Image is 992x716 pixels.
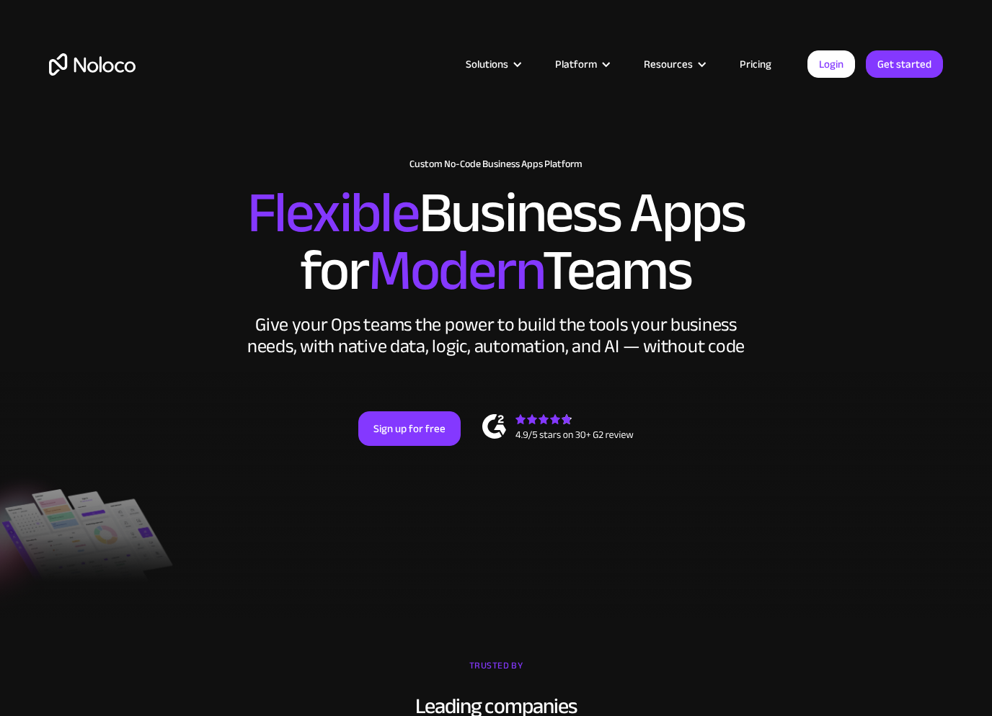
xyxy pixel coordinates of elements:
[722,55,789,73] a: Pricing
[537,55,626,73] div: Platform
[49,184,943,300] h2: Business Apps for Teams
[644,55,693,73] div: Resources
[866,50,943,78] a: Get started
[247,159,419,267] span: Flexible
[49,158,943,170] h1: Custom No-Code Business Apps Platform
[368,217,542,324] span: Modern
[466,55,508,73] div: Solutions
[807,50,855,78] a: Login
[49,53,136,76] a: home
[626,55,722,73] div: Resources
[555,55,597,73] div: Platform
[448,55,537,73] div: Solutions
[244,314,748,357] div: Give your Ops teams the power to build the tools your business needs, with native data, logic, au...
[358,411,461,446] a: Sign up for free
